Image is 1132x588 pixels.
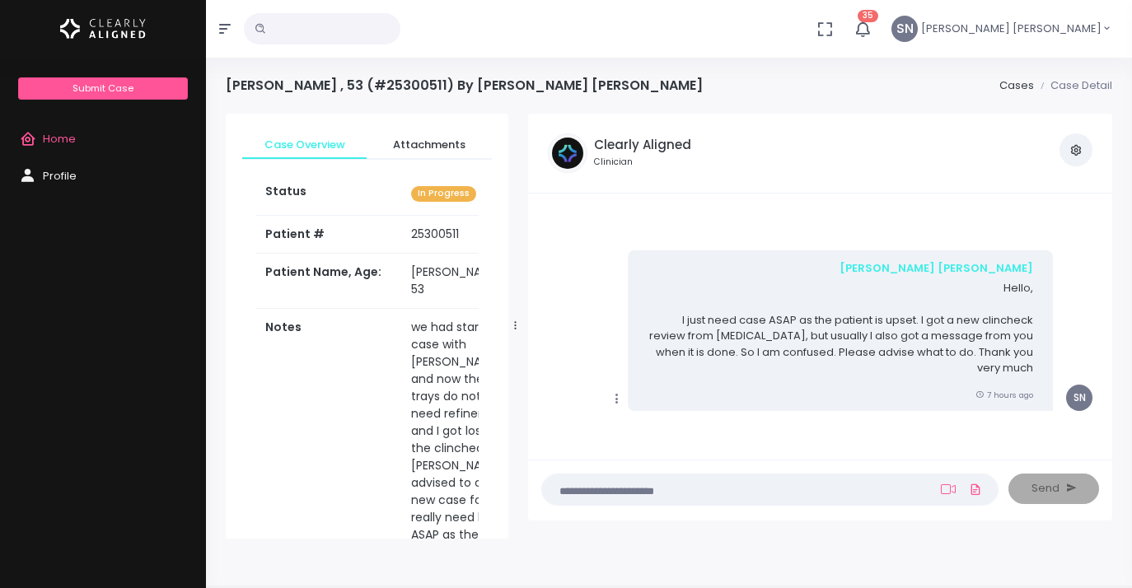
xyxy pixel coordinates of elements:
span: 35 [858,10,878,22]
a: Cases [999,77,1034,93]
img: Logo Horizontal [60,12,146,46]
li: Case Detail [1034,77,1112,94]
td: [PERSON_NAME] , 53 [401,254,532,309]
th: Notes [255,308,401,588]
div: scrollable content [226,114,508,539]
span: SN [891,16,918,42]
span: Home [43,131,76,147]
span: In Progress [411,186,476,202]
span: Submit Case [73,82,133,95]
a: Add Files [966,474,985,504]
span: [PERSON_NAME] [PERSON_NAME] [921,21,1102,37]
small: Clinician [594,156,691,169]
td: we had started the case with [PERSON_NAME] and now the upper trays do not fit and need refinement... [401,308,532,588]
div: [PERSON_NAME] [PERSON_NAME] [648,260,1033,277]
td: 25300511 [401,216,532,254]
th: Patient Name, Age: [255,254,401,309]
small: 7 hours ago [975,390,1033,400]
span: Case Overview [255,137,353,153]
span: Profile [43,168,77,184]
h5: Clearly Aligned [594,138,691,152]
th: Patient # [255,215,401,254]
span: Attachments [380,137,478,153]
h4: [PERSON_NAME] , 53 (#25300511) By [PERSON_NAME] [PERSON_NAME] [226,77,703,93]
a: Add Loom Video [938,483,959,496]
a: Submit Case [18,77,187,100]
p: Hello, I just need case ASAP as the patient is upset. I got a new clincheck review from [MEDICAL_... [648,280,1033,376]
div: scrollable content [541,207,1099,445]
span: SN [1066,385,1092,411]
th: Status [255,173,401,215]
